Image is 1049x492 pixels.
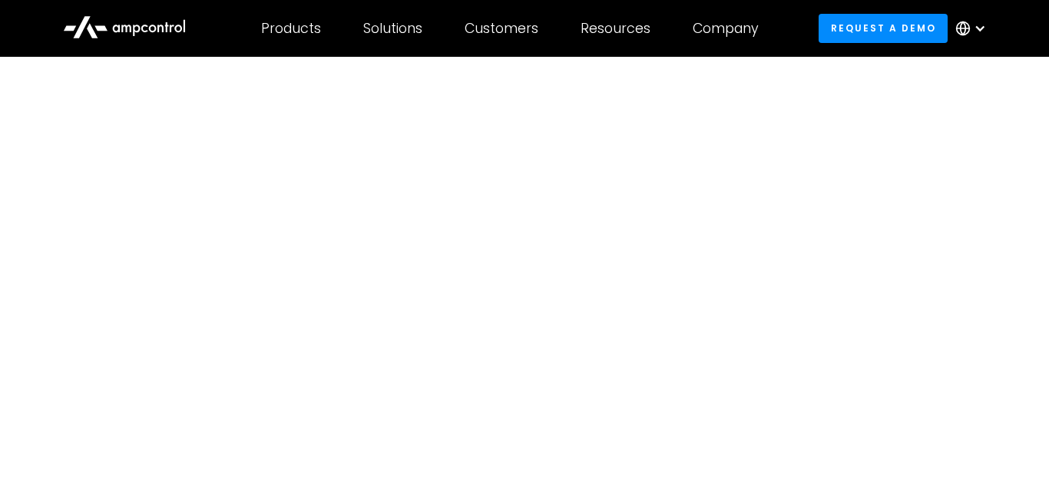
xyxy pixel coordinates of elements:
a: Request a demo [819,14,948,42]
div: Customers [465,20,538,37]
div: Company [693,20,759,37]
div: Products [261,20,321,37]
div: Solutions [363,20,422,37]
div: Resources [581,20,650,37]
